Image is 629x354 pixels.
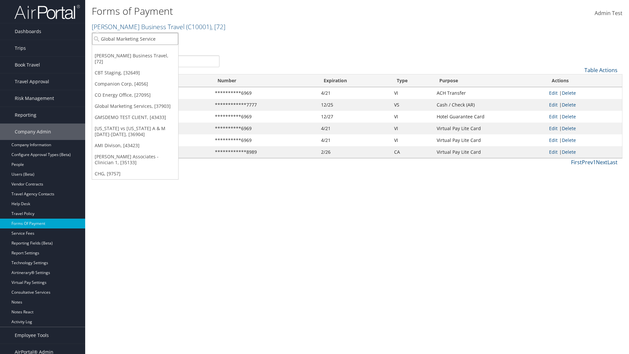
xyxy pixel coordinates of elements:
a: Edit [549,137,558,143]
td: CA [391,146,433,158]
a: Next [596,159,607,166]
td: 4/21 [318,134,391,146]
a: Delete [562,90,576,96]
a: CBT Staging, [32649] [92,67,178,78]
td: VS [391,99,433,111]
a: [PERSON_NAME] Business Travel [92,22,225,31]
a: First [571,159,582,166]
td: | [546,146,622,158]
td: 12/27 [318,111,391,123]
td: 2/26 [318,146,391,158]
img: airportal-logo.png [14,4,80,20]
span: Dashboards [15,23,41,40]
a: Edit [549,149,558,155]
a: Admin Test [595,3,622,24]
a: CO Energy Office, [27095] [92,89,178,101]
td: 4/21 [318,87,391,99]
th: Purpose: activate to sort column descending [433,74,546,87]
a: Companion Corp, [4056] [92,78,178,89]
a: Prev [582,159,593,166]
td: | [546,99,622,111]
a: Delete [562,137,576,143]
td: VI [391,134,433,146]
td: ACH Transfer [433,87,546,99]
td: | [546,134,622,146]
span: Risk Management [15,90,54,107]
a: [PERSON_NAME] Business Travel, [72] [92,50,178,67]
a: GMSDEMO TEST CLIENT, [43433] [92,112,178,123]
td: VI [391,123,433,134]
td: VI [391,87,433,99]
td: Virtual Pay Lite Card [433,146,546,158]
span: , [ 72 ] [211,22,225,31]
td: Virtual Pay Lite Card [433,123,546,134]
a: Edit [549,102,558,108]
td: 4/21 [318,123,391,134]
a: 1 [593,159,596,166]
td: VI [391,111,433,123]
td: Cash / Check (AR) [433,99,546,111]
a: Table Actions [584,67,618,74]
a: [US_STATE] vs [US_STATE] A & M [DATE]-[DATE], [36904] [92,123,178,140]
a: CHG, [9757] [92,168,178,179]
a: Delete [562,149,576,155]
span: ( C10001 ) [186,22,211,31]
a: Delete [562,102,576,108]
a: Edit [549,113,558,120]
a: [PERSON_NAME] Associates - Clinician 1, [35133] [92,151,178,168]
input: Search Accounts [92,33,178,45]
th: Type [391,74,433,87]
th: Actions [546,74,622,87]
span: Company Admin [15,124,51,140]
td: 12/25 [318,99,391,111]
span: Book Travel [15,57,40,73]
a: AMI Divison, [43423] [92,140,178,151]
td: | [546,87,622,99]
a: Edit [549,125,558,131]
span: Employee Tools [15,327,49,344]
td: | [546,123,622,134]
span: Reporting [15,107,36,123]
a: Delete [562,125,576,131]
a: Last [607,159,618,166]
a: Global Marketing Services, [37903] [92,101,178,112]
th: Expiration: activate to sort column ascending [318,74,391,87]
td: Hotel Guarantee Card [433,111,546,123]
h1: Forms of Payment [92,4,446,18]
td: Virtual Pay Lite Card [433,134,546,146]
a: Edit [549,90,558,96]
span: Trips [15,40,26,56]
th: Number [212,74,318,87]
span: Admin Test [595,10,622,17]
td: | [546,111,622,123]
span: Travel Approval [15,73,49,90]
a: Delete [562,113,576,120]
